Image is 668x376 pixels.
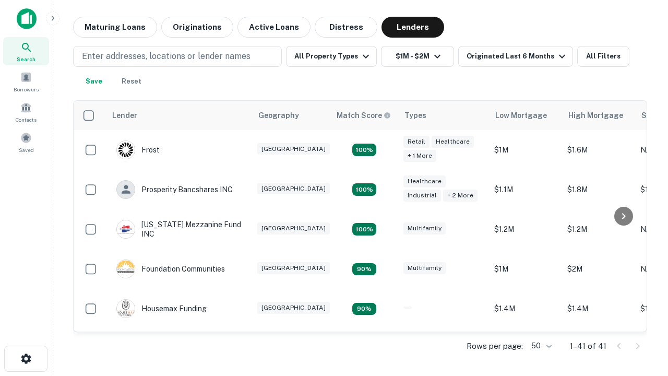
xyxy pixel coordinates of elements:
[252,101,330,130] th: Geography
[117,260,135,278] img: picture
[337,110,389,121] h6: Match Score
[337,110,391,121] div: Capitalize uses an advanced AI algorithm to match your search with the best lender. The match sco...
[3,67,49,96] a: Borrowers
[286,46,377,67] button: All Property Types
[570,340,606,352] p: 1–41 of 41
[352,183,376,196] div: Matching Properties: 8, hasApolloMatch: undefined
[404,109,426,122] div: Types
[489,209,562,249] td: $1.2M
[257,262,330,274] div: [GEOGRAPHIC_DATA]
[562,289,635,328] td: $1.4M
[489,328,562,368] td: $1.4M
[616,259,668,309] iframe: Chat Widget
[237,17,311,38] button: Active Loans
[257,302,330,314] div: [GEOGRAPHIC_DATA]
[73,17,157,38] button: Maturing Loans
[3,128,49,156] a: Saved
[381,17,444,38] button: Lenders
[562,249,635,289] td: $2M
[19,146,34,154] span: Saved
[467,50,568,63] div: Originated Last 6 Months
[116,140,160,159] div: Frost
[527,338,553,354] div: 50
[17,8,37,29] img: capitalize-icon.png
[568,109,623,122] div: High Mortgage
[257,222,330,234] div: [GEOGRAPHIC_DATA]
[73,46,282,67] button: Enter addresses, locations or lender names
[106,101,252,130] th: Lender
[489,170,562,209] td: $1.1M
[3,37,49,65] a: Search
[489,249,562,289] td: $1M
[458,46,573,67] button: Originated Last 6 Months
[489,130,562,170] td: $1M
[116,260,225,278] div: Foundation Communities
[403,136,430,148] div: Retail
[562,130,635,170] td: $1.6M
[82,50,250,63] p: Enter addresses, locations or lender names
[77,71,111,92] button: Save your search to get updates of matches that match your search criteria.
[117,220,135,238] img: picture
[116,299,207,318] div: Housemax Funding
[352,303,376,315] div: Matching Properties: 4, hasApolloMatch: undefined
[403,222,446,234] div: Multifamily
[3,98,49,126] a: Contacts
[352,263,376,276] div: Matching Properties: 4, hasApolloMatch: undefined
[403,175,446,187] div: Healthcare
[381,46,454,67] button: $1M - $2M
[403,150,436,162] div: + 1 more
[117,300,135,318] img: picture
[495,109,547,122] div: Low Mortgage
[330,101,398,130] th: Capitalize uses an advanced AI algorithm to match your search with the best lender. The match sco...
[562,328,635,368] td: $1.6M
[432,136,474,148] div: Healthcare
[115,71,148,92] button: Reset
[258,109,299,122] div: Geography
[398,101,489,130] th: Types
[577,46,629,67] button: All Filters
[161,17,233,38] button: Originations
[562,209,635,249] td: $1.2M
[352,144,376,156] div: Matching Properties: 5, hasApolloMatch: undefined
[16,115,37,124] span: Contacts
[443,190,478,202] div: + 2 more
[489,101,562,130] th: Low Mortgage
[403,190,441,202] div: Industrial
[257,143,330,155] div: [GEOGRAPHIC_DATA]
[489,289,562,328] td: $1.4M
[352,223,376,236] div: Matching Properties: 5, hasApolloMatch: undefined
[116,180,233,199] div: Prosperity Bancshares INC
[562,101,635,130] th: High Mortgage
[17,55,35,63] span: Search
[257,183,330,195] div: [GEOGRAPHIC_DATA]
[116,220,242,239] div: [US_STATE] Mezzanine Fund INC
[467,340,523,352] p: Rows per page:
[14,85,39,93] span: Borrowers
[315,17,377,38] button: Distress
[562,170,635,209] td: $1.8M
[403,262,446,274] div: Multifamily
[112,109,137,122] div: Lender
[117,141,135,159] img: picture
